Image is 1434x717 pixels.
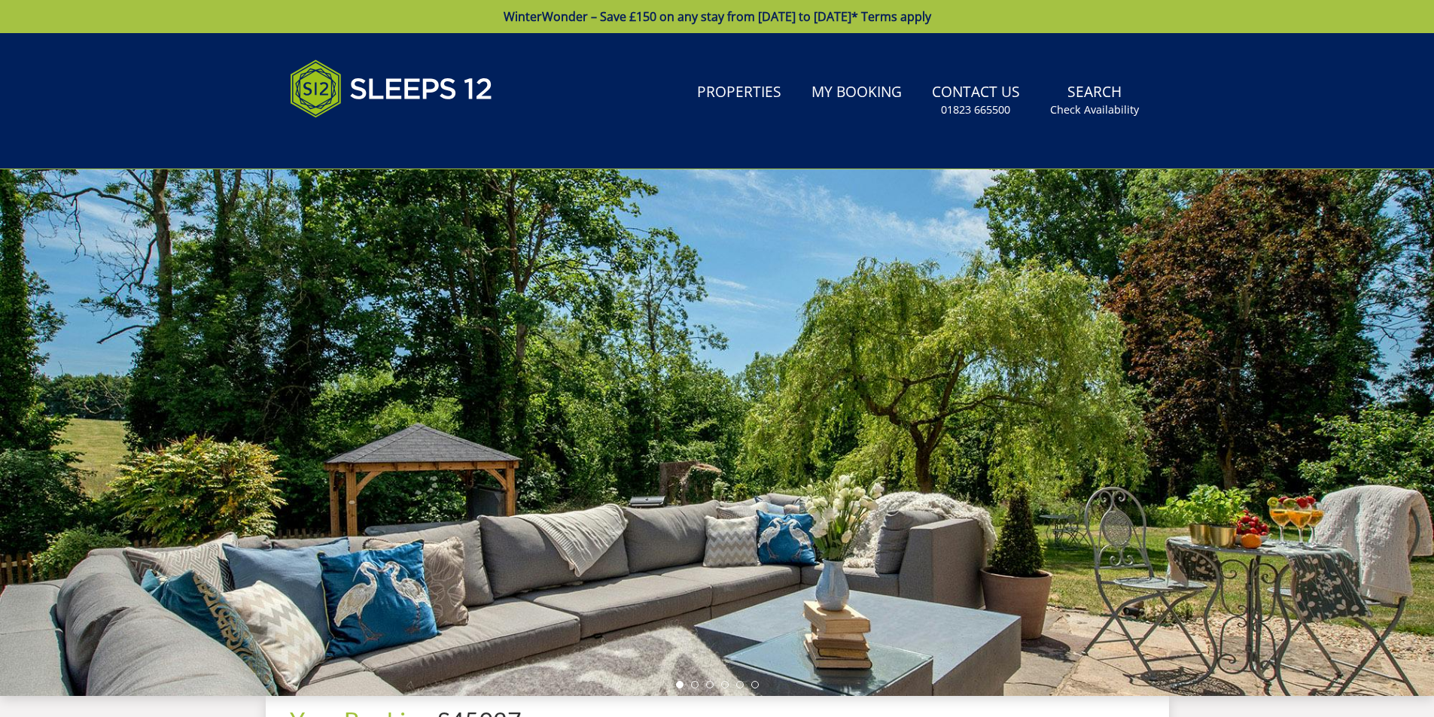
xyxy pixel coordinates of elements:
small: Check Availability [1050,102,1139,117]
iframe: Customer reviews powered by Trustpilot [282,135,440,148]
img: Sleeps 12 [290,51,493,126]
a: My Booking [805,76,908,110]
a: SearchCheck Availability [1044,76,1145,125]
small: 01823 665500 [941,102,1010,117]
a: Contact Us01823 665500 [926,76,1026,125]
a: Properties [691,76,787,110]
